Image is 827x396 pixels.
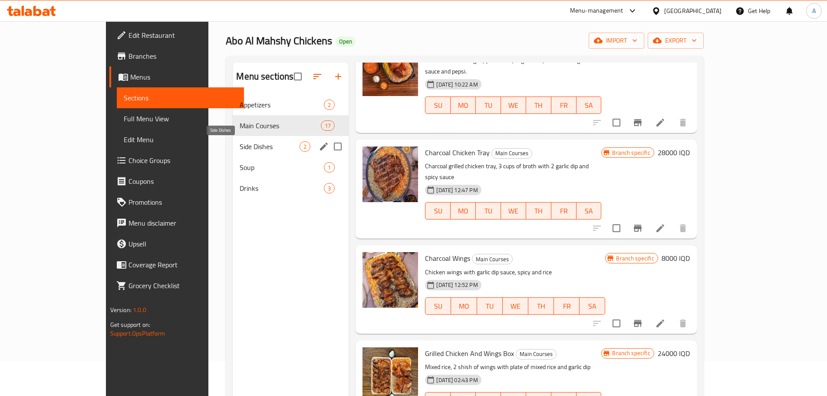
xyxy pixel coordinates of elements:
span: FR [555,205,573,217]
button: MO [451,297,477,315]
button: delete [672,112,693,133]
button: TU [477,297,503,315]
a: Edit Menu [117,129,244,150]
a: Upsell [109,233,244,254]
span: Main Courses [492,148,532,158]
a: Grocery Checklist [109,275,244,296]
span: 17 [321,122,334,130]
button: WE [501,202,526,220]
span: Grocery Checklist [128,280,237,291]
span: Full Menu View [124,113,237,124]
span: Main Courses [240,120,321,131]
p: Stuffed chicken thighs, yellow rice, vegetables, served with garlic sauce and pepsi. [425,55,601,77]
h6: 24000 IQD [658,347,690,359]
span: TH [530,99,548,112]
span: [DATE] 12:47 PM [433,186,481,194]
span: TU [479,205,498,217]
div: Main Courses [516,349,557,359]
span: Appetizers [240,100,324,110]
span: Select to update [607,314,626,333]
button: Branch-specific-item [627,112,648,133]
span: SU [429,300,448,313]
span: SA [583,300,602,313]
button: TH [528,297,554,315]
span: WE [504,99,523,112]
span: Branches [128,51,237,61]
span: Upsell [128,239,237,249]
div: items [324,162,335,173]
div: Main Courses [472,254,513,264]
span: Edit Restaurant [128,30,237,40]
span: SU [429,99,447,112]
div: Drinks3 [233,178,349,199]
button: TH [526,97,551,114]
div: items [324,183,335,193]
span: 1 [324,163,334,172]
span: WE [506,300,525,313]
span: Choice Groups [128,155,237,166]
button: edit [317,140,330,153]
a: Sections [117,87,244,108]
span: Grilled Chicken And Wings Box [425,347,514,360]
button: Add section [328,66,349,87]
span: 2 [300,143,310,151]
span: TH [532,300,550,313]
button: TH [526,202,551,220]
p: Mixed rice, 2 shish of wings with plate of mixed rice and garlic dip [425,362,601,373]
img: Stuffed Chicken Thighs [362,40,418,96]
div: Side Dishes2edit [233,136,349,157]
span: Main Courses [472,254,512,264]
button: delete [672,313,693,334]
span: Charcoal Wings [425,252,470,265]
span: import [596,35,637,46]
span: FR [555,99,573,112]
span: Branch specific [613,254,657,263]
p: Charcoal grilled chicken tray, 3 cups of broth with 2 garlic dip and spicy sauce [425,161,601,183]
div: Open [336,37,356,47]
div: items [321,120,335,131]
span: Branch specific [609,349,653,357]
a: Edit Restaurant [109,25,244,46]
button: FR [551,202,577,220]
button: FR [551,97,577,114]
span: TH [530,205,548,217]
img: Charcoal Chicken Tray [362,146,418,202]
h2: Menu sections [236,70,293,83]
span: export [655,35,697,46]
a: Promotions [109,192,244,213]
span: 3 [324,184,334,193]
a: Menu disclaimer [109,213,244,233]
img: Charcoal Wings [362,252,418,308]
h6: 8000 IQD [662,252,690,264]
button: TU [476,97,501,114]
span: SU [429,205,447,217]
button: SU [425,97,451,114]
button: Branch-specific-item [627,313,648,334]
span: Abo Al Mahshy Chickens [226,31,332,50]
button: FR [554,297,580,315]
a: Full Menu View [117,108,244,129]
span: 2 [324,101,334,109]
span: Get support on: [110,319,150,330]
button: Branch-specific-item [627,218,648,239]
button: import [589,33,644,49]
div: Soup1 [233,157,349,178]
span: FR [557,300,576,313]
a: Edit menu item [655,318,666,329]
span: Main Courses [516,349,556,359]
span: Charcoal Chicken Tray [425,146,490,159]
button: TU [476,202,501,220]
button: SA [577,202,602,220]
button: export [648,33,704,49]
span: MO [454,205,472,217]
button: SA [580,297,605,315]
a: Branches [109,46,244,67]
div: Main Courses17 [233,115,349,136]
a: Support.OpsPlatform [110,328,165,339]
a: Edit menu item [655,117,666,128]
span: [DATE] 10:22 AM [433,80,481,89]
span: TU [481,300,499,313]
a: Coupons [109,171,244,192]
span: Menu disclaimer [128,218,237,228]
